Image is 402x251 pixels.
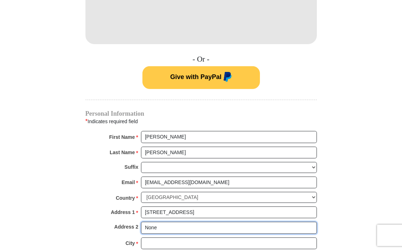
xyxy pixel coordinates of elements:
[110,147,135,157] strong: Last Name
[85,117,317,126] div: Indicates required field
[114,222,139,232] strong: Address 2
[116,193,135,203] strong: Country
[125,238,135,248] strong: City
[125,162,139,172] strong: Suffix
[122,177,135,187] strong: Email
[85,111,317,116] h4: Personal Information
[85,55,317,64] h4: - Or -
[221,72,232,83] img: paypal
[170,73,221,80] span: Give with PayPal
[142,66,260,89] button: Give with PayPal
[109,132,135,142] strong: First Name
[111,207,135,217] strong: Address 1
